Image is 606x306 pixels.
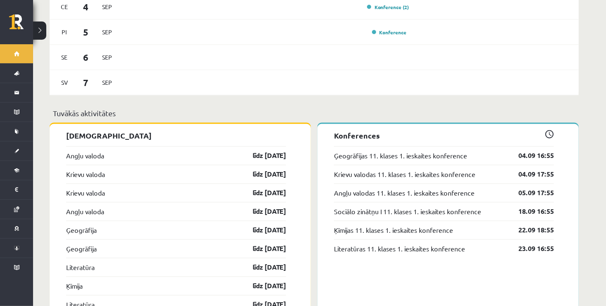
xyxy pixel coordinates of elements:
a: Ģeogrāfija [66,244,97,254]
a: līdz [DATE] [238,170,286,179]
span: Sep [98,76,116,89]
span: Sep [98,51,116,64]
span: Ce [56,0,73,13]
a: līdz [DATE] [238,244,286,254]
p: [DEMOGRAPHIC_DATA] [66,130,286,141]
span: Se [56,51,73,64]
p: Konferences [334,130,554,141]
span: Sv [56,76,73,89]
a: 18.09 16:55 [506,207,554,217]
a: Angļu valodas 11. klases 1. ieskaites konference [334,188,475,198]
span: Pi [56,26,73,38]
a: līdz [DATE] [238,188,286,198]
a: Krievu valodas 11. klases 1. ieskaites konference [334,170,475,179]
span: Sep [98,0,116,13]
a: Literatūra [66,263,95,273]
a: Ģeogrāfija [66,225,97,235]
a: Krievu valoda [66,188,105,198]
a: 22.09 18:55 [506,225,554,235]
a: Literatūras 11. klases 1. ieskaites konference [334,244,465,254]
a: līdz [DATE] [238,151,286,161]
a: 23.09 16:55 [506,244,554,254]
span: 5 [73,25,99,39]
a: līdz [DATE] [238,263,286,273]
a: Konference (2) [367,4,409,10]
a: Krievu valoda [66,170,105,179]
a: Ķīmijas 11. klases 1. ieskaites konference [334,225,453,235]
a: Ķīmija [66,281,83,291]
a: 05.09 17:55 [506,188,554,198]
a: līdz [DATE] [238,281,286,291]
a: 04.09 17:55 [506,170,554,179]
a: 04.09 16:55 [506,151,554,161]
a: Ģeogrāfijas 11. klases 1. ieskaites konference [334,151,467,161]
span: 7 [73,76,99,89]
a: Konference [372,29,407,36]
a: līdz [DATE] [238,207,286,217]
span: Sep [98,26,116,38]
a: Angļu valoda [66,207,104,217]
a: Sociālo zinātņu I 11. klases 1. ieskaites konference [334,207,481,217]
span: 6 [73,50,99,64]
a: līdz [DATE] [238,225,286,235]
a: Rīgas 1. Tālmācības vidusskola [9,14,33,35]
p: Tuvākās aktivitātes [53,108,575,119]
a: Angļu valoda [66,151,104,161]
